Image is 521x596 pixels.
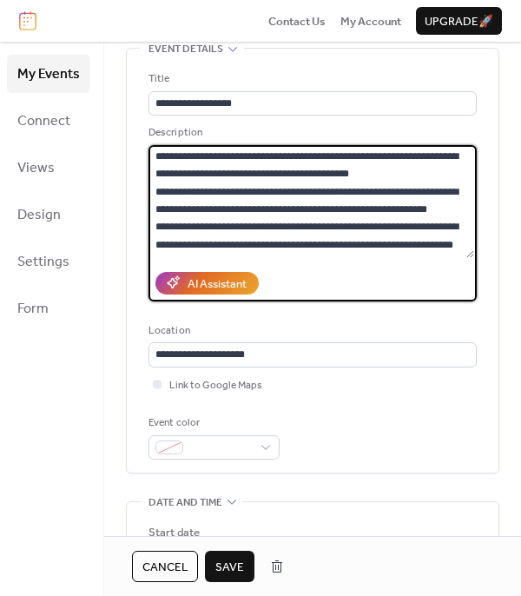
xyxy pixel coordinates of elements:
a: My Events [7,55,90,93]
div: Start date [148,524,200,541]
button: AI Assistant [155,272,259,295]
span: Link to Google Maps [169,377,262,394]
span: Event details [148,41,223,58]
a: Connect [7,102,90,140]
span: Cancel [142,559,188,576]
a: Settings [7,242,90,281]
span: My Events [17,61,80,89]
span: Save [215,559,244,576]
button: Upgrade🚀 [416,7,502,35]
button: Cancel [132,551,198,582]
span: Form [17,295,49,323]
div: Location [148,322,473,340]
span: Settings [17,248,69,276]
a: Form [7,289,90,328]
div: Title [148,70,473,88]
span: Upgrade 🚀 [425,13,493,30]
span: Date and time [148,494,222,512]
button: Save [205,551,254,582]
span: My Account [340,13,401,30]
a: Contact Us [268,12,326,30]
a: Design [7,195,90,234]
span: Design [17,202,61,229]
span: Contact Us [268,13,326,30]
img: logo [19,11,36,30]
span: Views [17,155,55,182]
span: Connect [17,108,70,136]
a: My Account [340,12,401,30]
div: Event color [148,414,276,432]
div: AI Assistant [188,275,247,293]
div: Description [148,124,473,142]
a: Views [7,149,90,187]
